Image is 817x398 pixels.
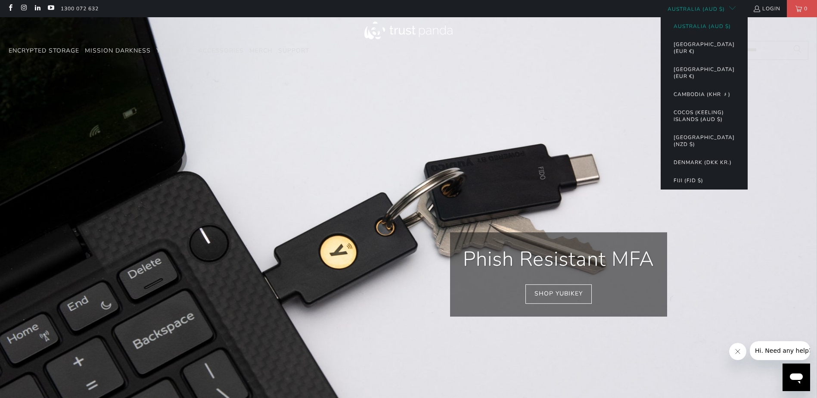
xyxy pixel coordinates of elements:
a: Trust Panda Australia on YouTube [47,5,54,12]
input: Search... [731,41,808,60]
span: YubiKey [156,47,183,55]
span: Encrypted Storage [9,47,79,55]
span: Hi. Need any help? [5,6,62,13]
a: Merch [249,41,273,61]
a: Mission Darkness [85,41,151,61]
summary: YubiKey [156,41,193,61]
button: Search [787,41,808,60]
a: Encrypted Storage [9,41,79,61]
button: [GEOGRAPHIC_DATA] (EUR €) [665,60,743,85]
nav: Translation missing: en.navigation.header.main_nav [9,41,309,61]
img: Trust Panda Australia [364,22,453,39]
span: Merch [249,47,273,55]
button: [GEOGRAPHIC_DATA] (EUR €) [665,35,743,60]
button: Denmark (DKK kr.) [665,153,740,171]
button: Fiji (FJD $) [665,171,712,190]
a: Login [753,4,780,13]
a: Shop YubiKey [525,284,592,304]
button: Cambodia (KHR ៛) [665,85,739,103]
iframe: Close message [729,343,746,360]
a: Accessories [198,41,244,61]
span: Accessories [198,47,244,55]
button: Cocos (Keeling) Islands (AUD $) [665,103,743,128]
a: Trust Panda Australia on LinkedIn [34,5,41,12]
span: Support [278,47,309,55]
a: Trust Panda Australia on Instagram [20,5,27,12]
span: Mission Darkness [85,47,151,55]
iframe: Button to launch messaging window [783,364,810,391]
button: Australia (AUD $) [665,17,739,35]
a: Support [278,41,309,61]
iframe: Message from company [750,341,810,360]
p: Phish Resistant MFA [463,245,654,274]
a: Trust Panda Australia on Facebook [6,5,14,12]
button: [GEOGRAPHIC_DATA] (NZD $) [665,128,743,153]
a: 1300 072 632 [61,4,99,13]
